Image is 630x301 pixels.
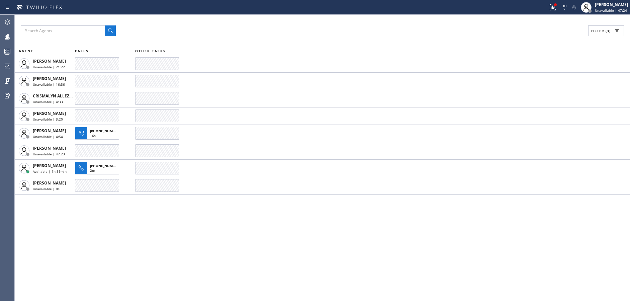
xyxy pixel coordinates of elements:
div: [PERSON_NAME] [595,2,628,7]
span: Available | 1h 59min [33,169,67,174]
span: CRISMALYN ALLEZER [33,93,74,99]
button: Filter (3) [588,25,624,36]
span: Unavailable | 4:33 [33,99,63,104]
span: [PERSON_NAME] [33,145,66,151]
span: 2m [90,168,95,173]
span: [PERSON_NAME] [33,128,66,134]
span: Unavailable | 47:23 [33,152,65,156]
span: Unavailable | 16:36 [33,82,65,87]
span: [PHONE_NUMBER] [90,163,120,168]
span: [PERSON_NAME] [33,110,66,116]
span: 16s [90,133,96,138]
span: AGENT [19,49,33,53]
span: [PERSON_NAME] [33,58,66,64]
span: Unavailable | 3:20 [33,117,63,122]
span: Unavailable | 47:24 [595,8,627,13]
span: Unavailable | 21:22 [33,65,65,69]
span: CALLS [75,49,89,53]
span: OTHER TASKS [135,49,166,53]
span: [PERSON_NAME] [33,163,66,168]
span: [PERSON_NAME] [33,180,66,186]
span: Filter (3) [591,28,611,33]
span: Unavailable | 4:54 [33,134,63,139]
button: [PHONE_NUMBER]2m [75,160,121,176]
span: Unavailable | 0s [33,186,60,191]
span: [PERSON_NAME] [33,76,66,81]
button: [PHONE_NUMBER]16s [75,125,121,142]
input: Search Agents [21,25,105,36]
span: [PHONE_NUMBER] [90,129,120,133]
button: Mute [569,3,579,12]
